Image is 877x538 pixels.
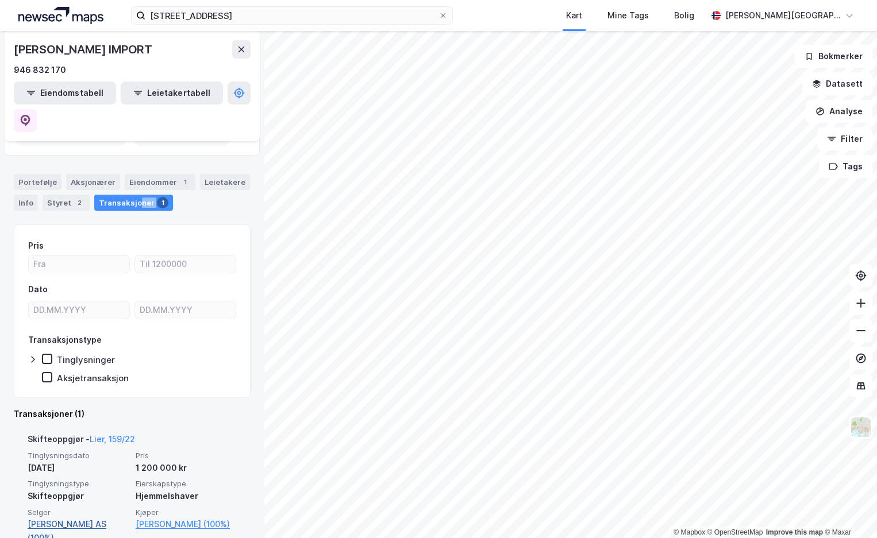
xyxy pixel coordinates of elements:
[29,301,129,319] input: DD.MM.YYYY
[607,9,649,22] div: Mine Tags
[14,174,61,190] div: Portefølje
[707,528,763,536] a: OpenStreetMap
[136,489,237,503] div: Hjemmelshaver
[57,373,129,384] div: Aksjetransaksjon
[28,508,129,517] span: Selger
[820,483,877,538] div: Kontrollprogram for chat
[136,461,237,475] div: 1 200 000 kr
[28,282,48,296] div: Dato
[179,176,191,188] div: 1
[14,407,251,421] div: Transaksjoner (1)
[14,40,155,59] div: [PERSON_NAME] IMPORT
[802,72,872,95] button: Datasett
[566,9,582,22] div: Kart
[125,174,195,190] div: Eiendommer
[136,451,237,460] span: Pris
[74,197,85,208] div: 2
[29,256,129,273] input: Fra
[57,354,115,365] div: Tinglysninger
[817,127,872,150] button: Filter
[136,517,237,531] a: [PERSON_NAME] (100%)
[766,528,823,536] a: Improve this map
[94,195,173,211] div: Transaksjoner
[28,239,44,253] div: Pris
[28,479,129,489] span: Tinglysningstype
[820,483,877,538] iframe: Chat Widget
[14,195,38,211] div: Info
[200,174,250,190] div: Leietakere
[135,301,236,319] input: DD.MM.YYYY
[90,434,135,444] a: Lier, 159/22
[14,82,116,104] button: Eiendomstabell
[28,333,102,347] div: Transaksjonstype
[806,100,872,123] button: Analyse
[43,195,90,211] div: Styret
[795,45,872,68] button: Bokmerker
[725,9,840,22] div: [PERSON_NAME][GEOGRAPHIC_DATA]
[136,508,237,517] span: Kjøper
[18,7,103,24] img: logo.a4113a55bc3d86da70a041830d287a7e.svg
[136,479,237,489] span: Eierskapstype
[674,9,694,22] div: Bolig
[28,451,129,460] span: Tinglysningsdato
[135,256,236,273] input: Til 1200000
[819,155,872,178] button: Tags
[14,63,66,77] div: 946 832 170
[28,432,135,451] div: Skifteoppgjør -
[28,489,129,503] div: Skifteoppgjør
[66,174,120,190] div: Aksjonærer
[157,197,168,208] div: 1
[28,461,129,475] div: [DATE]
[674,528,705,536] a: Mapbox
[121,82,223,104] button: Leietakertabell
[145,7,438,24] input: Søk på adresse, matrikkel, gårdeiere, leietakere eller personer
[850,416,872,438] img: Z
